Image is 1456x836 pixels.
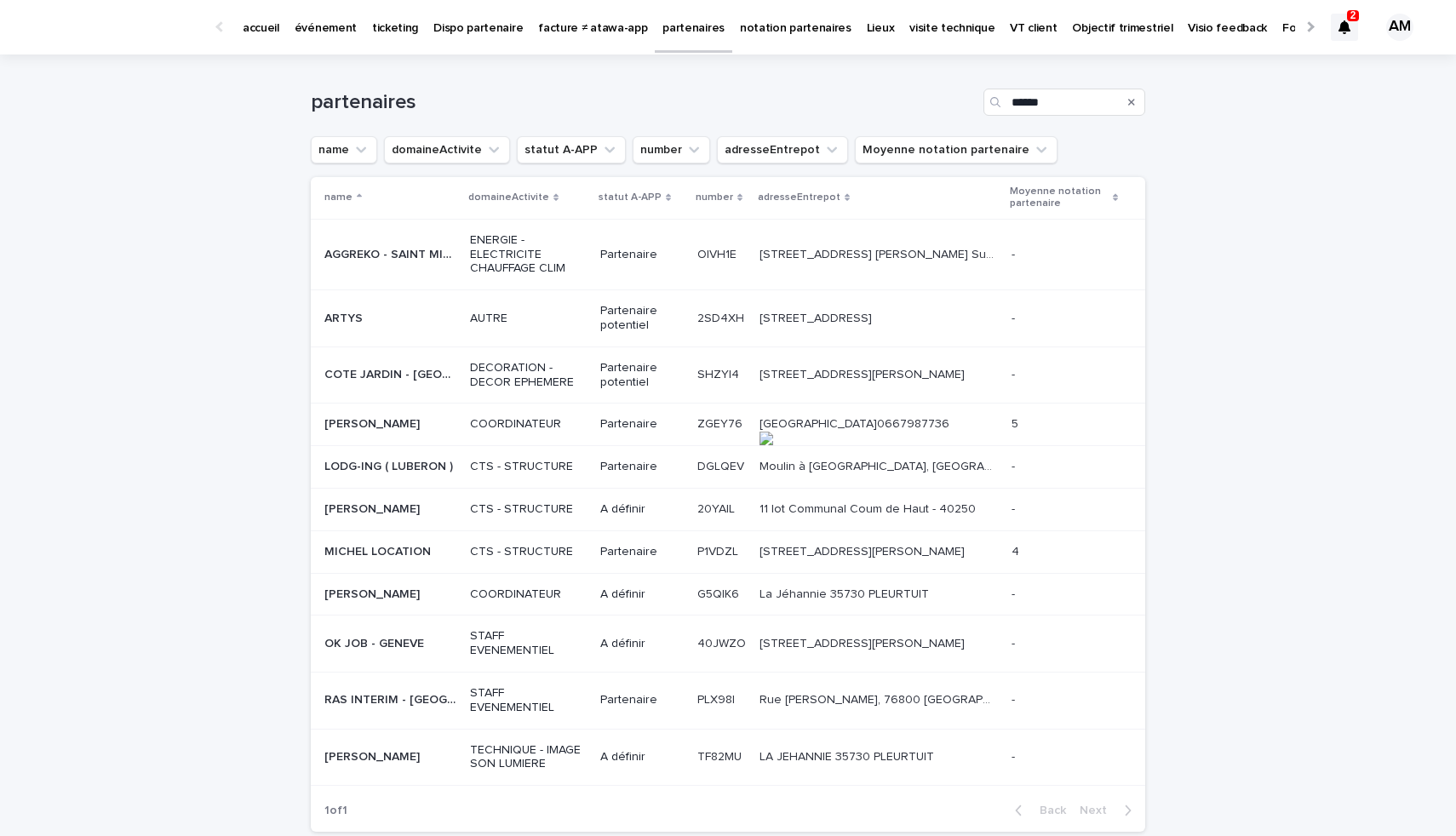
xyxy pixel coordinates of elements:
p: A définir [600,502,684,517]
p: DGLQEV [697,456,748,474]
tr: [PERSON_NAME][PERSON_NAME] TECHNIQUE - IMAGE SON LUMIEREA définirTF82MUTF82MU LA JEHANNIE 35730 P... [311,729,1145,786]
p: COORDINATEUR [470,417,587,432]
p: - [1012,364,1018,382]
p: - [1012,633,1018,651]
onoff-telecom-ce-phone-number-wrapper: 0667987736 [877,418,949,430]
p: LA JEHANNIE 35730 PLEURTUIT [760,747,937,764]
span: Next [1080,805,1117,816]
button: Back [1001,803,1073,818]
button: adresseEntrepot [717,136,848,163]
img: actions-icon.png [760,432,949,445]
div: AM [1386,14,1413,41]
p: 4 Rue d'Alembert, 91240 Saint-Michel-sur-Orge [760,308,875,326]
p: statut A-APP [599,188,662,207]
button: name [311,136,377,163]
tr: COTE JARDIN - [GEOGRAPHIC_DATA]COTE JARDIN - [GEOGRAPHIC_DATA] DECORATION - DECOR EPHEMEREPartena... [311,346,1145,404]
p: G5QIK6 [697,584,742,602]
p: COORDINATEUR [470,587,587,602]
tr: AGGREKO - SAINT MICHEL SUR ORGE ( SIEGE SOCIAL )AGGREKO - SAINT MICHEL SUR ORGE ( SIEGE SOCIAL ) ... [311,219,1145,289]
p: TECHNIQUE - IMAGE SON LUMIERE [470,743,587,772]
p: 11 lot Communal Coum de Haut - 40250 [760,499,979,517]
p: 2 [1350,9,1356,21]
p: COTE JARDIN - CANNES [324,364,460,382]
p: Partenaire [600,248,684,262]
p: - [1012,747,1018,764]
div: 2 [1331,14,1358,41]
p: STAFF EVENEMENTIEL [470,629,587,658]
button: Next [1073,803,1145,818]
p: RAS INTERIM - ROUEN [324,690,460,707]
p: [STREET_ADDRESS][PERSON_NAME] [760,541,968,559]
p: CTS - STRUCTURE [470,502,587,517]
p: number [696,188,733,207]
p: 5 Rue Boole, Lot No.11, Zac de la Rousseau St. Michel Sur Orge Paris 91240 [760,244,1000,262]
p: - [1012,456,1018,474]
p: LODG-ING ( LUBERON ) [324,456,456,474]
p: - [1012,308,1018,326]
img: Ls34BcGeRexTGTNfXpUC [34,10,199,44]
tr: MICHEL LOCATIONMICHEL LOCATION CTS - STRUCTUREPartenaireP1VDZLP1VDZL [STREET_ADDRESS][PERSON_NAME... [311,530,1145,573]
p: La Jéhannie 35730 PLEURTUIT [760,584,932,602]
p: P1VDZL [697,541,742,559]
p: Rue Michel Poulmarch, 76800 Saint-Étienne-du-Rouvray [760,690,1000,707]
p: - [1012,499,1018,517]
p: - [1012,690,1018,707]
p: [PERSON_NAME] [324,747,423,764]
button: number [633,136,710,163]
p: Moulin à Vent, Plateau du, 04870 Saint-Michel-l'Observatoire [760,456,1000,474]
p: 40JWZO [697,633,749,651]
p: 1 of 1 [311,790,361,832]
span: Back [1029,805,1066,816]
p: OIVH1E [697,244,740,262]
p: A définir [600,587,684,602]
p: ARTYS [324,308,366,326]
p: Partenaire potentiel [600,361,684,390]
p: adresseEntrepot [758,188,840,207]
p: 2SD4XH [697,308,748,326]
p: CTS - STRUCTURE [470,460,587,474]
button: Moyenne notation partenaire [855,136,1058,163]
p: STAFF EVENEMENTIEL [470,686,587,715]
p: - [1012,244,1018,262]
p: PLX98I [697,690,738,707]
p: ZGEY76 [697,414,746,432]
p: AGGREKO - SAINT MICHEL SUR ORGE ( SIEGE SOCIAL ) [324,244,460,262]
p: A définir [600,750,684,764]
p: [PERSON_NAME] [324,584,423,602]
p: 5 [1012,414,1022,432]
p: [STREET_ADDRESS][PERSON_NAME] [760,364,968,382]
p: - [1012,584,1018,602]
p: MICHEL LOCATION [324,541,434,559]
p: [PERSON_NAME] [324,414,423,432]
button: statut A-APP [517,136,626,163]
p: AUTRE [470,312,587,326]
p: A définir [600,637,684,651]
tr: [PERSON_NAME][PERSON_NAME] COORDINATEURPartenaireZGEY76ZGEY76 [GEOGRAPHIC_DATA]0667987736[GEOGRAP... [311,404,1145,446]
p: [STREET_ADDRESS][PERSON_NAME] [760,633,968,651]
p: OK JOB - GENEVE [324,633,427,651]
p: domaineActivite [468,188,549,207]
tr: OK JOB - GENEVEOK JOB - GENEVE STAFF EVENEMENTIELA définir40JWZO40JWZO [STREET_ADDRESS][PERSON_NA... [311,616,1145,673]
p: Partenaire [600,460,684,474]
p: 20YAIL [697,499,738,517]
p: TF82MU [697,747,745,764]
input: Search [983,89,1145,116]
tr: LODG-ING ( LUBERON )LODG-ING ( LUBERON ) CTS - STRUCTUREPartenaireDGLQEVDGLQEV Moulin à [GEOGRAPH... [311,446,1145,489]
p: Partenaire [600,693,684,707]
p: Partenaire [600,417,684,432]
p: ENERGIE - ELECTRICITE CHAUFFAGE CLIM [470,233,587,276]
tr: [PERSON_NAME][PERSON_NAME] COORDINATEURA définirG5QIK6G5QIK6 La Jéhannie 35730 PLEURTUITLa Jéhann... [311,573,1145,616]
p: 4 [1012,541,1023,559]
p: [GEOGRAPHIC_DATA] [760,414,953,445]
tr: [PERSON_NAME][PERSON_NAME] CTS - STRUCTUREA définir20YAIL20YAIL 11 lot Communal Coum de Haut - 40... [311,488,1145,530]
p: Partenaire potentiel [600,304,684,333]
p: name [324,188,353,207]
p: Partenaire [600,545,684,559]
p: Moyenne notation partenaire [1010,182,1109,214]
p: CTS - STRUCTURE [470,545,587,559]
h1: partenaires [311,90,977,115]
tr: RAS INTERIM - [GEOGRAPHIC_DATA]RAS INTERIM - [GEOGRAPHIC_DATA] STAFF EVENEMENTIELPartenairePLX98I... [311,672,1145,729]
p: [PERSON_NAME] [324,499,423,517]
tr: ARTYSARTYS AUTREPartenaire potentiel2SD4XH2SD4XH [STREET_ADDRESS][STREET_ADDRESS] -- [311,290,1145,347]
